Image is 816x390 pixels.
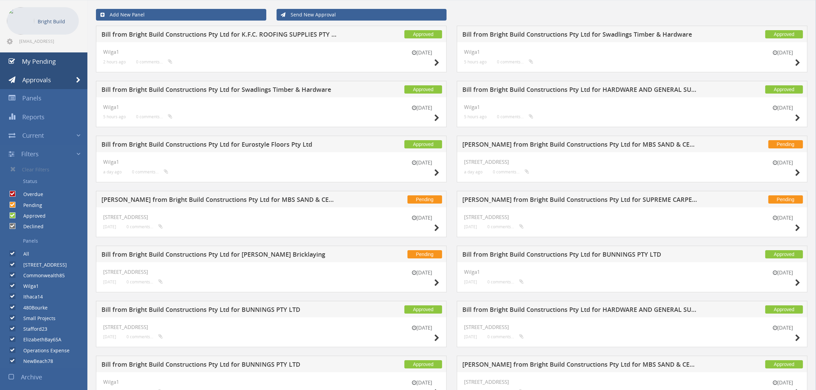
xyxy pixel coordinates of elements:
span: Approved [765,85,803,94]
h5: [PERSON_NAME] from Bright Build Constructions Pty Ltd for MBS SAND & CEMENT [462,361,700,370]
h4: Wilga1 [464,49,800,55]
h5: [PERSON_NAME] from Bright Build Constructions Pty Ltd for MBS SAND & CEMENT [462,141,700,150]
label: Commonwealth85 [16,272,65,279]
label: Approved [16,212,46,219]
h5: Bill from Bright Build Constructions Pty Ltd for BUNNINGS PTY LTD [101,306,339,315]
small: 0 comments... [497,59,533,64]
label: Declined [16,223,44,230]
span: Pending [407,195,442,204]
h5: Bill from Bright Build Constructions Pty Ltd for BUNNINGS PTY LTD [101,361,339,370]
label: 480Bourke [16,304,48,311]
span: Pending [768,140,803,148]
span: Pending [768,195,803,204]
label: [STREET_ADDRESS] [16,261,67,268]
span: Approved [404,30,442,38]
span: Approved [404,140,442,148]
h4: [STREET_ADDRESS] [103,214,439,220]
h4: Wilga1 [103,49,439,55]
h4: [STREET_ADDRESS] [464,214,800,220]
small: [DATE] [405,324,439,331]
small: [DATE] [405,379,439,386]
h5: Bill from Bright Build Constructions Pty Ltd for K.F.C. ROOFING SUPPLIES PTY LIMITED [101,31,339,40]
small: a day ago [464,169,483,174]
label: All [16,251,29,257]
h4: [STREET_ADDRESS] [464,379,800,385]
small: 5 hours ago [464,114,487,119]
span: Approved [404,305,442,314]
h5: [PERSON_NAME] from Bright Build Constructions Pty Ltd for SUPREME CARPENTRY PTY LTD [462,196,700,205]
small: [DATE] [766,49,800,56]
small: [DATE] [766,269,800,276]
span: Approved [404,85,442,94]
h4: [STREET_ADDRESS] [464,324,800,330]
h4: Wilga1 [464,269,800,275]
label: Ithaca14 [16,293,43,300]
h5: Bill from Bright Build Constructions Pty Ltd for [PERSON_NAME] Bricklaying [101,251,339,260]
h5: Bill from Bright Build Constructions Pty Ltd for Swadlings Timber & Hardware [101,86,339,95]
span: My Pending [22,57,56,65]
span: Reports [22,113,45,121]
small: 0 comments... [136,59,172,64]
small: 2 hours ago [103,59,126,64]
h4: [STREET_ADDRESS] [464,159,800,165]
small: [DATE] [405,159,439,166]
small: [DATE] [405,214,439,221]
small: 0 comments... [497,114,533,119]
small: [DATE] [766,214,800,221]
a: Add New Panel [96,9,266,21]
span: Approved [765,30,803,38]
label: Wilga1 [16,283,39,290]
small: 5 hours ago [464,59,487,64]
h4: Wilga1 [103,159,439,165]
small: 0 comments... [126,224,163,229]
small: [DATE] [766,104,800,111]
h5: Bill from Bright Build Constructions Pty Ltd for BUNNINGS PTY LTD [462,251,700,260]
small: a day ago [103,169,122,174]
span: Panels [22,94,41,102]
span: [EMAIL_ADDRESS][DOMAIN_NAME] [19,38,77,44]
small: 5 hours ago [103,114,126,119]
label: Overdue [16,191,43,198]
label: Stafford23 [16,326,47,332]
span: Approvals [22,76,51,84]
small: 0 comments... [487,334,524,339]
label: Operations Expense [16,347,70,354]
span: Approved [765,305,803,314]
small: 0 comments... [493,169,529,174]
a: Send New Approval [277,9,447,21]
h4: Wilga1 [103,104,439,110]
small: 0 comments... [487,279,524,284]
span: Approved [404,360,442,368]
small: [DATE] [103,224,116,229]
h4: Wilga1 [103,379,439,385]
h5: Bill from Bright Build Constructions Pty Ltd for Swadlings Timber & Hardware [462,31,700,40]
label: Small Projects [16,315,56,322]
small: [DATE] [405,49,439,56]
a: Panels [5,235,87,247]
h4: [STREET_ADDRESS] [103,324,439,330]
small: 0 comments... [126,334,163,339]
small: 0 comments... [136,114,172,119]
small: [DATE] [464,334,477,339]
h4: Wilga1 [464,104,800,110]
label: ElizabethBay65A [16,336,61,343]
small: [DATE] [103,334,116,339]
p: Bright Build [38,17,75,26]
h5: Bill from Bright Build Constructions Pty Ltd for Eurostyle Floors Pty Ltd [101,141,339,150]
small: [DATE] [464,279,477,284]
span: Approved [765,250,803,258]
small: [DATE] [464,224,477,229]
small: [DATE] [405,269,439,276]
small: [DATE] [766,324,800,331]
label: NewBeach78 [16,358,53,365]
label: Pending [16,202,42,209]
span: Approved [765,360,803,368]
span: Filters [21,150,39,158]
small: [DATE] [405,104,439,111]
small: 0 comments... [126,279,163,284]
h5: Bill from Bright Build Constructions Pty Ltd for HARDWARE AND GENERAL SUPPLIES LTD [462,86,700,95]
h5: Bill from Bright Build Constructions Pty Ltd for HARDWARE AND GENERAL SUPPLIES LTD [462,306,700,315]
small: [DATE] [766,159,800,166]
a: Clear Filters [5,163,87,175]
small: [DATE] [103,279,116,284]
